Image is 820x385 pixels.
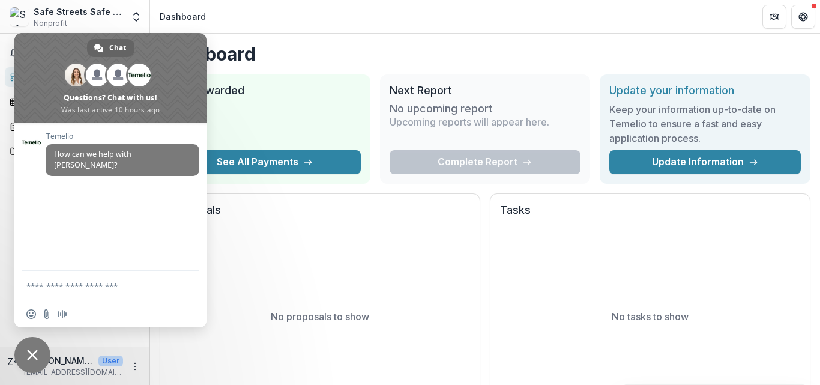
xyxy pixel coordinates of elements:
a: Proposals [5,117,145,136]
button: Notifications [5,43,145,62]
a: Dashboard [5,67,145,87]
p: [PERSON_NAME] <[EMAIL_ADDRESS][DOMAIN_NAME]> [24,354,94,367]
span: Temelio [46,132,199,141]
h2: Update your information [609,84,801,97]
p: [EMAIL_ADDRESS][DOMAIN_NAME] [24,367,123,378]
a: Tasks [5,92,145,112]
a: Update Information [609,150,801,174]
a: Documents [5,141,145,161]
p: No tasks to show [612,309,689,324]
a: Chat [87,39,134,57]
h3: No upcoming report [390,102,493,115]
a: Close chat [14,337,50,373]
h1: Dashboard [160,43,810,65]
h2: Proposals [170,204,470,226]
div: Zenique Gardner-Perry <info@safestl.org> [7,357,19,366]
button: Open entity switcher [128,5,145,29]
textarea: Compose your message... [26,271,170,301]
button: More [128,359,142,374]
span: Insert an emoji [26,309,36,319]
h3: Keep your information up-to-date on Temelio to ensure a fast and easy application process. [609,102,801,145]
p: Upcoming reports will appear here. [390,115,549,129]
p: User [98,356,123,366]
span: Nonprofit [34,18,67,29]
span: Chat [109,39,126,57]
h3: $0 [169,108,259,140]
h2: Next Report [390,84,581,97]
div: Safe Streets Safe Neighborhoods [34,5,123,18]
span: Audio message [58,309,67,319]
div: Dashboard [160,10,206,23]
span: How can we help with [PERSON_NAME]? [54,149,131,170]
button: Partners [762,5,786,29]
button: See All Payments [169,150,361,174]
img: Safe Streets Safe Neighborhoods [10,7,29,26]
h2: Total Awarded [169,84,361,97]
p: No proposals to show [271,309,369,324]
nav: breadcrumb [155,8,211,25]
h2: Tasks [500,204,800,226]
span: Send a file [42,309,52,319]
button: Get Help [791,5,815,29]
